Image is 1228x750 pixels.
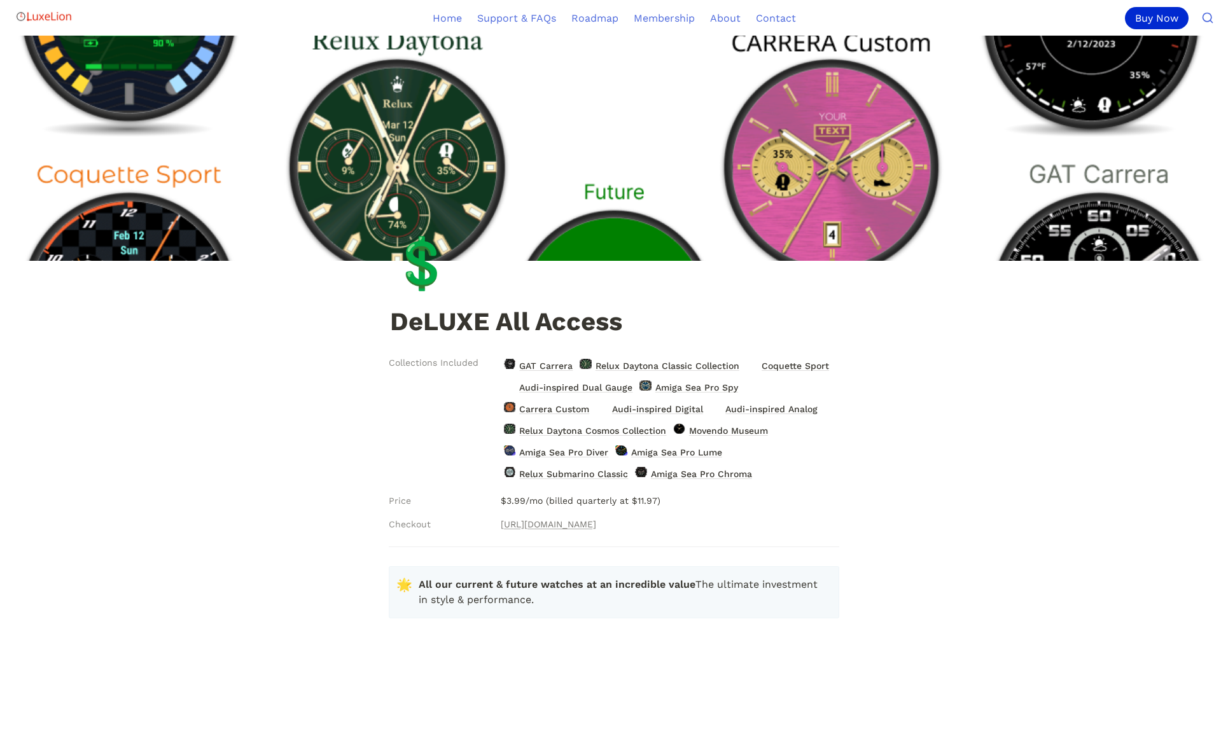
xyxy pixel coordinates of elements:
[518,422,667,439] span: Relux Daytona Cosmos Collection
[636,377,741,398] a: Amiga Sea Pro SpyAmiga Sea Pro Spy
[650,466,753,482] span: Amiga Sea Pro Chroma
[389,308,839,338] h1: DeLUXE All Access
[743,356,833,376] a: Coquette SportCoquette Sport
[593,399,706,419] a: Audi-inspired DigitalAudi-inspired Digital
[518,444,610,461] span: Amiga Sea Pro Diver
[391,239,452,288] div: 💲
[501,420,670,441] a: Relux Daytona Cosmos CollectionRelux Daytona Cosmos Collection
[746,359,758,369] img: Coquette Sport
[576,356,743,376] a: Relux Daytona Classic CollectionRelux Daytona Classic Collection
[504,359,515,369] img: GAT Carrera
[710,402,722,412] img: Audi-inspired Analog
[504,424,515,434] img: Relux Daytona Cosmos Collection
[635,467,646,477] img: Amiga Sea Pro Chroma
[389,518,431,531] span: Checkout
[496,489,839,513] p: $3.99/mo (billed quarterly at $11.97)
[518,358,574,374] span: GAT Carrera
[580,359,591,369] img: Relux Daytona Classic Collection
[518,401,590,417] span: Carrera Custom
[1125,7,1189,29] div: Buy Now
[15,4,73,29] img: Logo
[724,401,819,417] span: Audi-inspired Analog
[389,494,411,508] span: Price
[501,442,612,462] a: Amiga Sea Pro DiverAmiga Sea Pro Diver
[673,424,685,434] img: Movendo Museum
[615,445,627,455] img: Amiga Sea Pro Lume
[504,445,515,455] img: Amiga Sea Pro Diver
[688,422,769,439] span: Movendo Museum
[504,467,515,477] img: Relux Submarino Classic
[594,358,741,374] span: Relux Daytona Classic Collection
[630,444,723,461] span: Amiga Sea Pro Lume
[501,517,596,532] a: [URL][DOMAIN_NAME]
[419,578,695,590] strong: All our current & future watches at an incredible value
[1125,7,1194,29] a: Buy Now
[596,402,608,412] img: Audi-inspired Digital
[639,380,651,391] img: Amiga Sea Pro Spy
[389,356,478,370] span: Collections Included
[670,420,771,441] a: Movendo MuseumMovendo Museum
[501,464,632,484] a: Relux Submarino ClassicRelux Submarino Classic
[611,401,704,417] span: Audi-inspired Digital
[501,356,576,376] a: GAT CarreraGAT Carrera
[707,399,821,419] a: Audi-inspired AnalogAudi-inspired Analog
[501,399,593,419] a: Carrera CustomCarrera Custom
[612,442,725,462] a: Amiga Sea Pro LumeAmiga Sea Pro Lume
[632,464,755,484] a: Amiga Sea Pro ChromaAmiga Sea Pro Chroma
[654,379,739,396] span: Amiga Sea Pro Spy
[501,377,636,398] a: Audi-inspired Dual GaugeAudi-inspired Dual Gauge
[396,577,412,592] span: 🌟
[518,466,629,482] span: Relux Submarino Classic
[518,379,634,396] span: Audi-inspired Dual Gauge
[419,577,828,608] span: The ultimate investment in style & performance.
[504,402,515,412] img: Carrera Custom
[760,358,830,374] span: Coquette Sport
[504,380,515,391] img: Audi-inspired Dual Gauge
